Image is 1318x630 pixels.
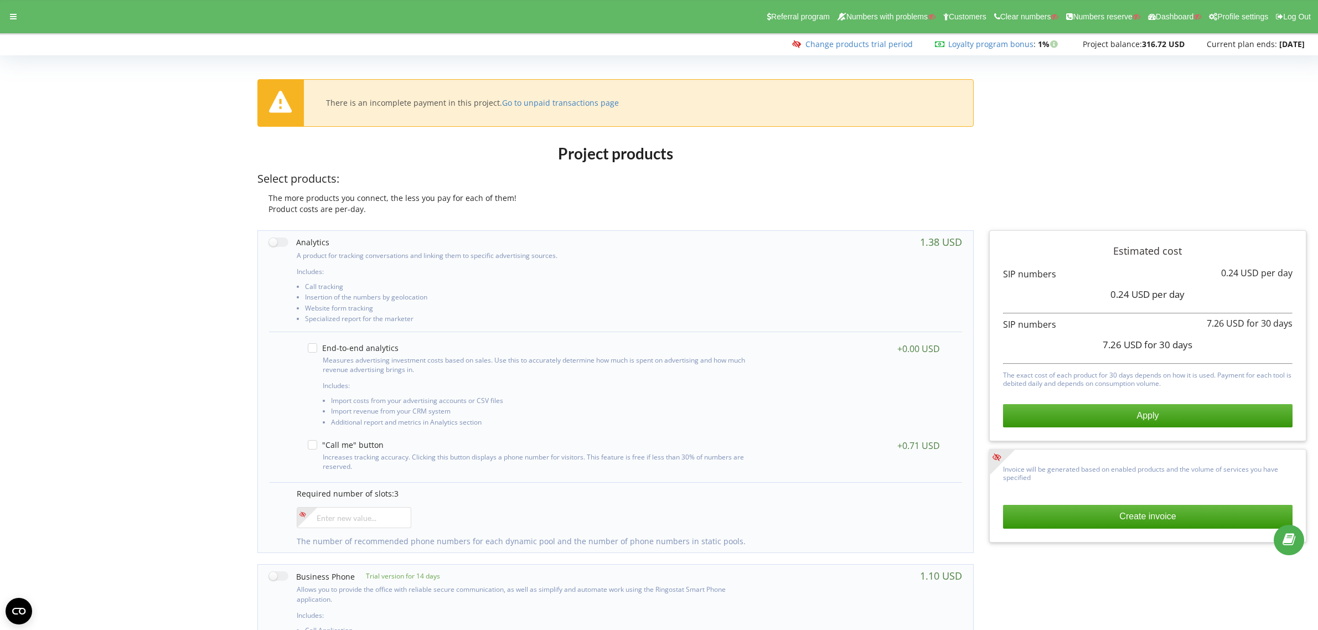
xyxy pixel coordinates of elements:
[1207,39,1277,49] span: Current plan ends:
[1000,12,1051,21] span: Clear numbers
[1247,317,1293,329] span: for 30 days
[308,343,399,353] label: End-to-end analytics
[771,12,830,21] span: Referral program
[323,452,751,471] p: Increases tracking accuracy. Clicking this button displays a phone number for visitors. This feat...
[1003,318,1293,331] p: SIP numbers
[331,419,751,429] li: Additional report and metrics in Analytics section
[305,293,754,304] li: Insertion of the numbers by geolocation
[948,39,1036,49] span: :
[846,12,928,21] span: Numbers with problems
[1152,288,1185,301] span: per day
[897,343,940,354] div: +0.00 USD
[1142,39,1185,49] strong: 316.72 USD
[920,570,962,581] div: 1.10 USD
[297,585,754,603] p: Allows you to provide the office with reliable secure communication, as well as simplify and auto...
[1003,268,1293,281] p: SIP numbers
[297,507,411,528] input: Enter new value...
[323,355,751,374] p: Measures advertising investment costs based on sales. Use this to accurately determine how much i...
[1003,505,1293,528] button: Create invoice
[1221,267,1259,279] span: 0.24 USD
[6,598,32,624] button: Open CMP widget
[949,12,986,21] span: Customers
[326,98,619,108] div: There is an incomplete payment in this project.
[1003,404,1293,427] button: Apply
[1103,338,1142,351] span: 7.26 USD
[297,251,754,260] p: A product for tracking conversations and linking them to specific advertising sources.
[297,611,754,620] p: Includes:
[269,236,329,248] label: Analytics
[1207,317,1244,329] span: 7.26 USD
[1003,244,1293,259] p: Estimated cost
[1003,463,1293,482] p: Invoice will be generated based on enabled products and the volume of services you have specified
[257,193,974,204] div: The more products you connect, the less you pay for each of them!
[1110,288,1150,301] span: 0.24 USD
[257,143,974,163] h1: Project products
[394,488,399,499] span: 3
[1261,267,1293,279] span: per day
[805,39,913,49] a: Change products trial period
[1003,369,1293,388] p: The exact cost of each product for 30 days depends on how it is used. Payment for each tool is de...
[308,440,384,450] label: "Call me" button
[331,407,751,418] li: Import revenue from your CRM system
[297,267,754,276] p: Includes:
[1283,12,1311,21] span: Log Out
[305,315,754,326] li: Specialized report for the marketer
[305,283,754,293] li: Call tracking
[323,381,751,390] p: Includes:
[331,397,751,407] li: Import costs from your advertising accounts or CSV files
[297,536,951,547] p: The number of recommended phone numbers for each dynamic pool and the number of phone numbers in ...
[297,488,951,499] p: Required number of slots:
[1156,12,1194,21] span: Dashboard
[257,171,974,187] p: Select products:
[502,97,619,108] a: Go to unpaid transactions page
[948,39,1033,49] a: Loyalty program bonus
[1083,39,1142,49] span: Project balance:
[1144,338,1192,351] span: for 30 days
[305,304,754,315] li: Website form tracking
[897,440,940,451] div: +0.71 USD
[257,204,974,215] div: Product costs are per-day.
[1038,39,1061,49] strong: 1%
[1217,12,1268,21] span: Profile settings
[920,236,962,247] div: 1.38 USD
[269,570,355,582] label: Business Phone
[1073,12,1132,21] span: Numbers reserve
[1279,39,1305,49] strong: [DATE]
[355,571,440,581] p: Trial version for 14 days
